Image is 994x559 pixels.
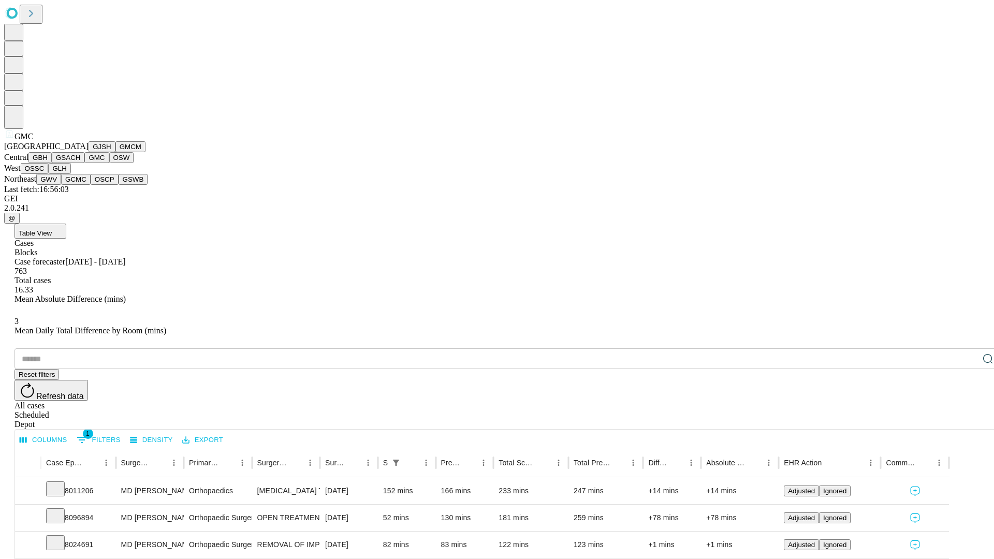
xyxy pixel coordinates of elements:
[886,459,916,467] div: Comments
[383,459,388,467] div: Scheduled In Room Duration
[626,455,640,470] button: Menu
[20,536,36,554] button: Expand
[346,455,361,470] button: Sort
[19,229,52,237] span: Table View
[152,455,167,470] button: Sort
[823,455,837,470] button: Sort
[574,459,611,467] div: Total Predicted Duration
[762,455,776,470] button: Menu
[4,185,69,194] span: Last fetch: 16:56:03
[784,512,819,523] button: Adjusted
[46,505,111,531] div: 8096894
[20,482,36,501] button: Expand
[684,455,698,470] button: Menu
[784,486,819,496] button: Adjusted
[574,505,638,531] div: 259 mins
[74,432,123,448] button: Show filters
[325,532,373,558] div: [DATE]
[325,459,345,467] div: Surgery Date
[823,487,846,495] span: Ignored
[648,505,696,531] div: +78 mins
[257,459,287,467] div: Surgery Name
[325,505,373,531] div: [DATE]
[46,478,111,504] div: 8011206
[819,486,851,496] button: Ignored
[91,174,119,185] button: OSCP
[36,174,61,185] button: GWV
[221,455,235,470] button: Sort
[14,276,51,285] span: Total cases
[14,380,88,401] button: Refresh data
[52,152,84,163] button: GSACH
[84,152,109,163] button: GMC
[189,532,246,558] div: Orthopaedic Surgery
[325,478,373,504] div: [DATE]
[14,369,59,380] button: Reset filters
[383,532,431,558] div: 82 mins
[99,455,113,470] button: Menu
[4,164,21,172] span: West
[180,432,226,448] button: Export
[257,478,315,504] div: [MEDICAL_DATA] TOTAL HIP
[441,478,489,504] div: 166 mins
[14,295,126,303] span: Mean Absolute Difference (mins)
[28,152,52,163] button: GBH
[36,392,84,401] span: Refresh data
[121,459,151,467] div: Surgeon Name
[8,214,16,222] span: @
[476,455,491,470] button: Menu
[823,541,846,549] span: Ignored
[788,514,815,522] span: Adjusted
[303,455,317,470] button: Menu
[784,539,819,550] button: Adjusted
[611,455,626,470] button: Sort
[115,141,145,152] button: GMCM
[257,505,315,531] div: OPEN TREATMENT BIMALLEOLAR [MEDICAL_DATA]
[788,541,815,549] span: Adjusted
[932,455,946,470] button: Menu
[706,505,773,531] div: +78 mins
[288,455,303,470] button: Sort
[706,532,773,558] div: +1 mins
[4,194,990,203] div: GEI
[823,514,846,522] span: Ignored
[121,505,179,531] div: MD [PERSON_NAME] Jr [PERSON_NAME] C Md
[499,459,536,467] div: Total Scheduled Duration
[784,459,822,467] div: EHR Action
[574,532,638,558] div: 123 mins
[383,505,431,531] div: 52 mins
[499,532,563,558] div: 122 mins
[235,455,250,470] button: Menu
[462,455,476,470] button: Sort
[706,478,773,504] div: +14 mins
[788,487,815,495] span: Adjusted
[537,455,551,470] button: Sort
[404,455,419,470] button: Sort
[14,267,27,275] span: 763
[389,455,403,470] div: 1 active filter
[648,459,668,467] div: Difference
[747,455,762,470] button: Sort
[84,455,99,470] button: Sort
[189,505,246,531] div: Orthopaedic Surgery
[121,532,179,558] div: MD [PERSON_NAME] Jr [PERSON_NAME] C Md
[46,532,111,558] div: 8024691
[648,478,696,504] div: +14 mins
[127,432,176,448] button: Density
[189,478,246,504] div: Orthopaedics
[121,478,179,504] div: MD [PERSON_NAME] Jr [PERSON_NAME] C Md
[4,213,20,224] button: @
[83,429,93,439] span: 1
[551,455,566,470] button: Menu
[441,532,489,558] div: 83 mins
[361,455,375,470] button: Menu
[419,455,433,470] button: Menu
[14,257,65,266] span: Case forecaster
[706,459,746,467] div: Absolute Difference
[14,132,33,141] span: GMC
[189,459,219,467] div: Primary Service
[19,371,55,378] span: Reset filters
[89,141,115,152] button: GJSH
[864,455,878,470] button: Menu
[499,505,563,531] div: 181 mins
